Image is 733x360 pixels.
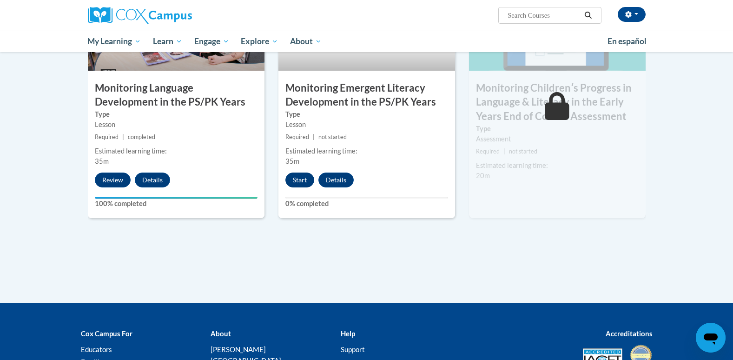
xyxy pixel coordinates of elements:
[476,160,639,171] div: Estimated learning time:
[95,120,258,130] div: Lesson
[74,31,660,52] div: Main menu
[476,148,500,155] span: Required
[341,329,355,338] b: Help
[153,36,182,47] span: Learn
[313,133,315,140] span: |
[95,157,109,165] span: 35m
[188,31,235,52] a: Engage
[88,81,264,110] h3: Monitoring Language Development in the PS/PK Years
[601,32,653,51] a: En español
[476,124,639,134] label: Type
[696,323,726,353] iframe: Button to launch messaging window
[87,36,141,47] span: My Learning
[341,345,365,353] a: Support
[95,133,119,140] span: Required
[507,10,581,21] input: Search Courses
[128,133,155,140] span: completed
[285,157,299,165] span: 35m
[469,81,646,124] h3: Monitoring Childrenʹs Progress in Language & Literacy in the Early Years End of Course Assessment
[95,146,258,156] div: Estimated learning time:
[285,109,448,120] label: Type
[318,173,354,187] button: Details
[122,133,124,140] span: |
[581,10,595,21] button: Search
[606,329,653,338] b: Accreditations
[135,173,170,187] button: Details
[95,197,258,199] div: Your progress
[285,120,448,130] div: Lesson
[618,7,646,22] button: Account Settings
[285,133,309,140] span: Required
[81,345,112,353] a: Educators
[509,148,537,155] span: not started
[95,173,131,187] button: Review
[476,172,490,180] span: 20m
[95,199,258,209] label: 100% completed
[285,173,314,187] button: Start
[285,199,448,209] label: 0% completed
[476,134,639,144] div: Assessment
[147,31,188,52] a: Learn
[194,36,229,47] span: Engage
[278,81,455,110] h3: Monitoring Emergent Literacy Development in the PS/PK Years
[88,7,192,24] img: Cox Campus
[95,109,258,120] label: Type
[235,31,284,52] a: Explore
[241,36,278,47] span: Explore
[318,133,347,140] span: not started
[211,329,231,338] b: About
[82,31,147,52] a: My Learning
[503,148,505,155] span: |
[285,146,448,156] div: Estimated learning time:
[88,7,264,24] a: Cox Campus
[608,36,647,46] span: En español
[81,329,132,338] b: Cox Campus For
[284,31,328,52] a: About
[290,36,322,47] span: About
